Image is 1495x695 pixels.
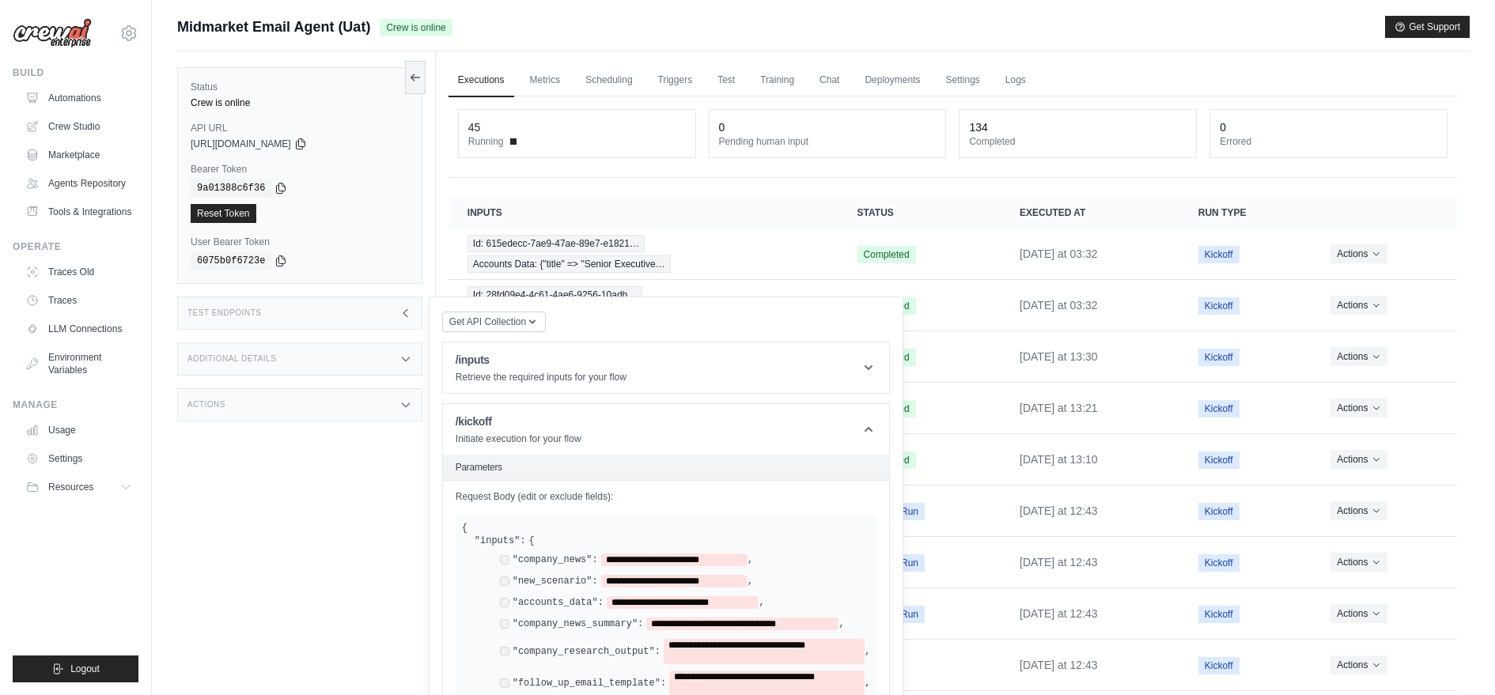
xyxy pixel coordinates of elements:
[838,197,1001,229] th: Status
[865,645,870,658] span: ,
[708,64,744,97] a: Test
[19,171,138,196] a: Agents Repository
[449,315,526,328] span: Get API Collection
[442,312,546,332] button: Get API Collection
[1198,400,1240,417] span: Kickoff
[19,345,138,383] a: Environment Variables
[838,618,844,630] span: ,
[19,288,138,313] a: Traces
[462,523,467,534] span: {
[747,575,753,587] span: ,
[19,417,138,443] a: Usage
[191,251,271,270] code: 6075b0f6723e
[759,596,764,609] span: ,
[1330,296,1387,315] button: Actions for execution
[1416,619,1495,695] iframe: Chat Widget
[187,308,262,318] h3: Test Endpoints
[1220,119,1226,135] div: 0
[467,255,671,273] span: Accounts Data: {"title" => "Senior Executive…
[1020,607,1098,620] time: September 24, 2025 at 12:43 PDT
[456,371,626,383] p: Retrieve the required inputs for your flow
[1330,398,1387,417] button: Actions for execution
[1198,246,1240,263] span: Kickoff
[855,64,929,97] a: Deployments
[19,316,138,342] a: LLM Connections
[19,199,138,225] a: Tools & Integrations
[1020,504,1098,517] time: September 24, 2025 at 12:43 PDT
[936,64,989,97] a: Settings
[1020,659,1098,671] time: September 24, 2025 at 12:43 PDT
[191,236,409,248] label: User Bearer Token
[513,575,598,587] label: "new_scenario":
[969,135,1187,148] dt: Completed
[576,64,642,97] a: Scheduling
[1020,402,1098,414] time: September 24, 2025 at 13:21 PDT
[468,135,504,148] span: Running
[857,246,916,263] span: Completed
[380,19,452,36] span: Crew is online
[13,66,138,79] div: Build
[19,446,138,471] a: Settings
[70,663,100,675] span: Logout
[529,534,535,547] span: {
[1020,453,1098,466] time: September 24, 2025 at 13:10 PDT
[19,85,138,111] a: Automations
[13,398,138,411] div: Manage
[19,474,138,500] button: Resources
[191,138,291,150] span: [URL][DOMAIN_NAME]
[13,18,92,48] img: Logo
[1198,349,1240,366] span: Kickoff
[456,414,581,429] h1: /kickoff
[857,297,916,315] span: Completed
[191,204,256,223] a: Reset Token
[1330,450,1387,469] button: Actions for execution
[649,64,702,97] a: Triggers
[857,349,916,366] span: Completed
[1330,553,1387,572] button: Actions for execution
[19,259,138,285] a: Traces Old
[456,490,876,503] label: Request Body (edit or exclude fields):
[857,451,916,469] span: Completed
[1198,606,1240,623] span: Kickoff
[1020,556,1098,568] time: September 24, 2025 at 12:43 PDT
[513,618,644,630] label: "company_news_summary":
[191,179,271,198] code: 9a01388c6f36
[1198,657,1240,674] span: Kickoff
[456,461,876,474] h2: Parameters
[1330,604,1387,623] button: Actions for execution
[19,114,138,139] a: Crew Studio
[996,64,1035,97] a: Logs
[751,64,804,97] a: Training
[467,286,643,304] span: Id: 28fd09e4-4c61-4ae6-9256-10adb…
[191,163,409,176] label: Bearer Token
[448,197,838,229] th: Inputs
[969,119,987,135] div: 134
[1330,244,1387,263] button: Actions for execution
[1198,451,1240,469] span: Kickoff
[1198,554,1240,572] span: Kickoff
[456,432,581,445] p: Initiate execution for your flow
[19,142,138,168] a: Marketplace
[191,81,409,93] label: Status
[1385,16,1470,38] button: Get Support
[513,645,660,658] label: "company_research_output":
[187,400,225,410] h3: Actions
[810,64,849,97] a: Chat
[13,240,138,253] div: Operate
[1179,197,1311,229] th: Run Type
[467,235,819,273] a: View execution details for Id
[191,122,409,134] label: API URL
[468,119,481,135] div: 45
[747,553,753,566] span: ,
[1198,503,1240,520] span: Kickoff
[1001,197,1179,229] th: Executed at
[448,64,514,97] a: Executions
[1020,350,1098,363] time: September 24, 2025 at 13:30 PDT
[513,677,666,689] label: "follow_up_email_template":
[1330,655,1387,674] button: Actions for execution
[865,677,870,689] span: ,
[1220,135,1437,148] dt: Errored
[48,481,93,493] span: Resources
[1020,299,1098,312] time: September 25, 2025 at 03:32 PDT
